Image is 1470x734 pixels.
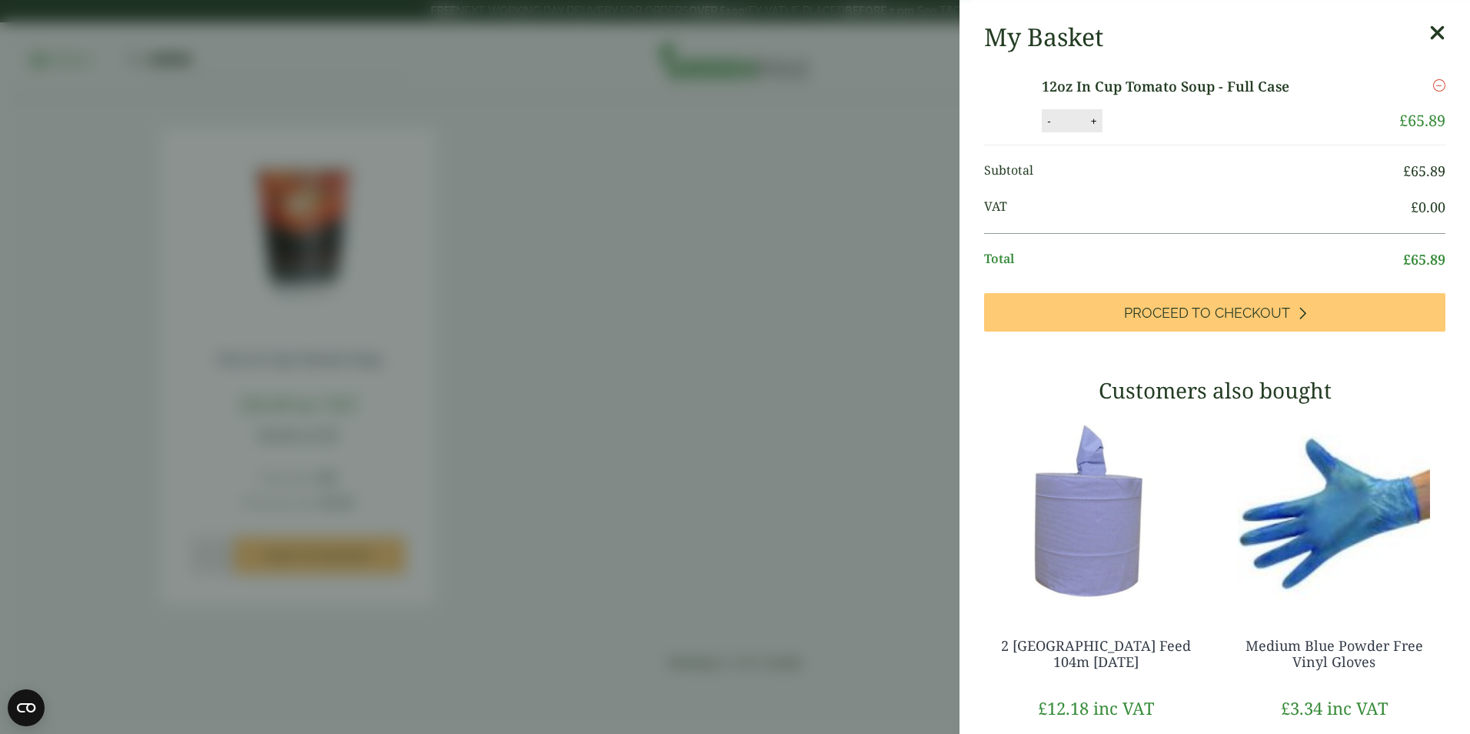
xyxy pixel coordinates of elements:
[984,197,1411,218] span: VAT
[984,293,1445,332] a: Proceed to Checkout
[984,22,1103,52] h2: My Basket
[1411,198,1445,216] bdi: 0.00
[1433,76,1445,95] a: Remove this item
[987,76,1126,113] img: 12oz In Cup Tomato Soup-Full Case of-0
[1403,250,1411,269] span: £
[1403,162,1411,180] span: £
[1124,305,1290,322] span: Proceed to Checkout
[1327,696,1388,719] span: inc VAT
[1038,696,1047,719] span: £
[1403,162,1445,180] bdi: 65.89
[1135,115,1147,128] button: -
[984,161,1403,182] span: Subtotal
[984,378,1445,404] h3: Customers also bought
[1281,696,1322,719] bdi: 3.34
[1222,415,1445,607] img: 4130015J-Blue-Vinyl-Powder-Free-Gloves-Medium
[1134,76,1390,97] a: 12oz In Cup Tomato Soup - Full Case
[1246,636,1423,672] a: Medium Blue Powder Free Vinyl Gloves
[984,249,1403,270] span: Total
[1411,198,1418,216] span: £
[1403,250,1445,269] bdi: 65.89
[1038,696,1089,719] bdi: 12.18
[1399,110,1408,131] span: £
[1399,110,1445,131] bdi: 65.89
[984,415,1207,607] img: 3630017-2-Ply-Blue-Centre-Feed-104m
[1093,696,1154,719] span: inc VAT
[1179,115,1194,128] button: +
[1001,636,1191,672] a: 2 [GEOGRAPHIC_DATA] Feed 104m [DATE]
[1281,696,1290,719] span: £
[8,689,45,726] button: Open CMP widget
